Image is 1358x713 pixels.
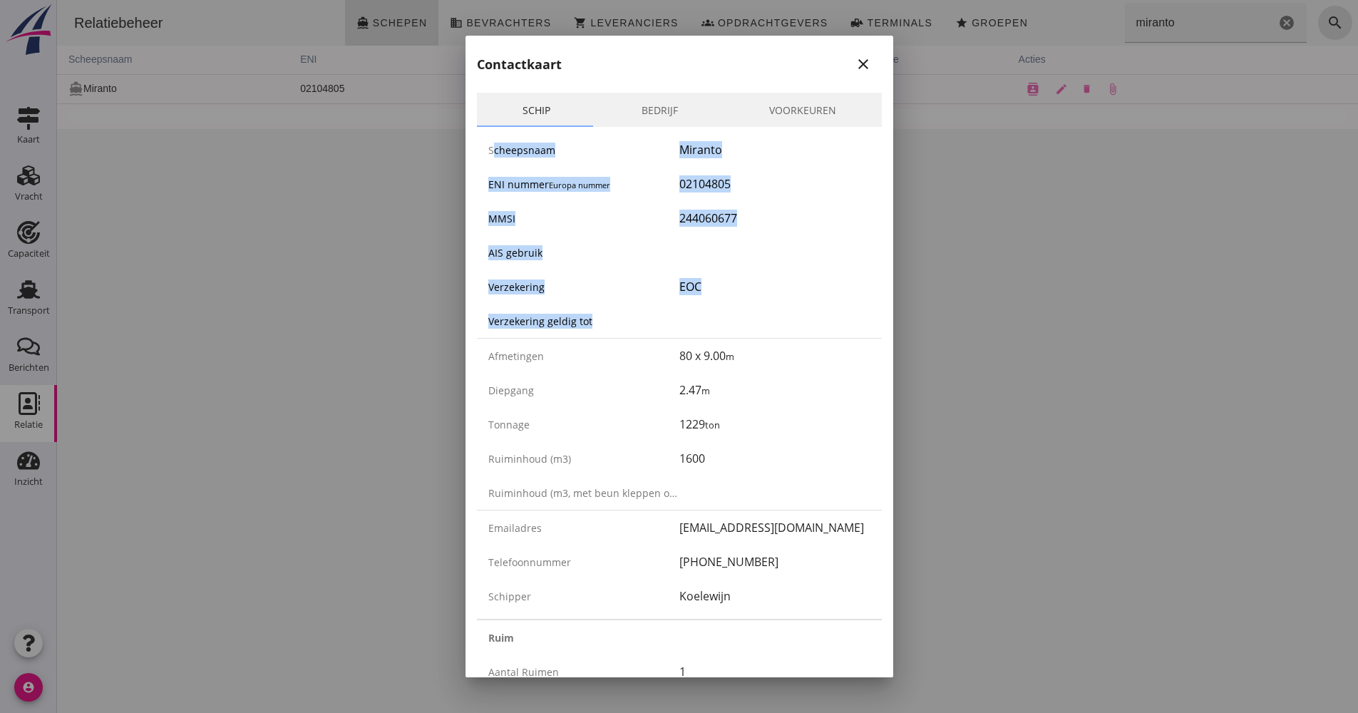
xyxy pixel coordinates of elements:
td: 02104805 [232,74,411,103]
th: m3 [532,46,652,74]
i: front_loader [793,16,806,29]
td: 80 [652,74,795,103]
div: ENI nummer [488,177,679,192]
i: star [898,16,911,29]
div: 80 x 9.00 [679,347,870,364]
small: m [701,384,710,397]
div: Relatiebeheer [6,13,118,33]
i: directions_boat [299,16,312,29]
td: 1600 [532,74,652,103]
div: [EMAIL_ADDRESS][DOMAIN_NAME] [679,519,870,536]
span: Opdrachtgevers [660,17,771,29]
div: 02104805 [679,175,870,193]
div: Ruiminhoud (m3, met beun kleppen open) [488,486,679,501]
div: Verzekering [488,279,679,294]
div: Ruiminhoud (m3) [488,451,679,466]
i: attach_file [1049,83,1062,96]
td: 1229 [411,74,532,103]
div: Diepgang [488,383,679,398]
i: search [1270,14,1287,31]
strong: Ruim [488,630,514,645]
i: shopping_cart [517,16,530,29]
div: 2.47 [679,381,870,399]
i: groups [644,16,657,29]
h2: Contactkaart [477,55,562,74]
a: Schip [477,93,596,127]
div: Tonnage [488,417,679,432]
div: Miranto [679,141,870,158]
div: MMSI [488,211,679,226]
span: Schepen [315,17,371,29]
div: AIS gebruik [488,245,679,260]
span: Leveranciers [533,17,621,29]
small: m [726,350,734,363]
div: [PHONE_NUMBER] [679,553,870,570]
td: 9 [796,74,950,103]
div: 1600 [679,450,870,467]
div: Afmetingen [488,349,679,364]
div: 1229 [679,416,870,433]
th: acties [950,46,1301,74]
div: Schipper [488,589,679,604]
th: breedte [796,46,950,74]
div: Telefoonnummer [488,555,679,570]
th: ton [411,46,532,74]
div: 244060677 [679,210,870,227]
div: Verzekering geldig tot [488,314,679,329]
span: Terminals [809,17,875,29]
div: Emailadres [488,520,679,535]
div: 1 [679,663,870,680]
span: Bevrachters [408,17,494,29]
i: close [855,56,872,73]
i: business [393,16,406,29]
th: lengte [652,46,795,74]
i: contacts [969,83,982,96]
small: ton [705,419,720,431]
i: directions_boat [11,81,26,96]
a: Voorkeuren [724,93,882,127]
div: EOC [679,278,870,295]
i: Wis Zoeken... [1221,14,1238,31]
span: Groepen [914,17,971,29]
span: Aantal ruimen [488,665,559,679]
a: Bedrijf [596,93,724,127]
div: Scheepsnaam [488,143,679,158]
small: Europa nummer [549,180,610,190]
i: delete [1024,83,1035,94]
th: ENI [232,46,411,74]
div: Koelewijn [679,588,870,605]
i: edit [998,83,1011,96]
